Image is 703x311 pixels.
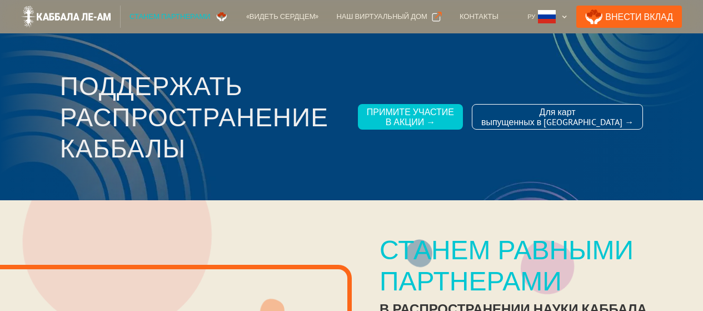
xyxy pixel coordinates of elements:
a: Внести Вклад [576,6,682,28]
div: Ру [523,6,572,28]
a: Для картвыпущенных в [GEOGRAPHIC_DATA] → [472,104,643,130]
div: Станем равными партнерами [380,234,675,296]
div: Для карт выпущенных в [GEOGRAPHIC_DATA] → [481,107,634,127]
a: Станем партнерами [121,6,237,28]
div: Ру [527,11,535,22]
div: Станем партнерами [129,11,211,22]
h3: Поддержать распространение каббалы [60,70,349,164]
a: Контакты [451,6,507,28]
a: Примите участиев акции → [358,104,463,130]
a: «Видеть сердцем» [237,6,328,28]
div: Контакты [460,11,498,22]
div: Примите участие в акции → [367,107,454,127]
div: «Видеть сердцем» [246,11,319,22]
a: Наш виртуальный дом [327,6,450,28]
div: Наш виртуальный дом [336,11,427,22]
